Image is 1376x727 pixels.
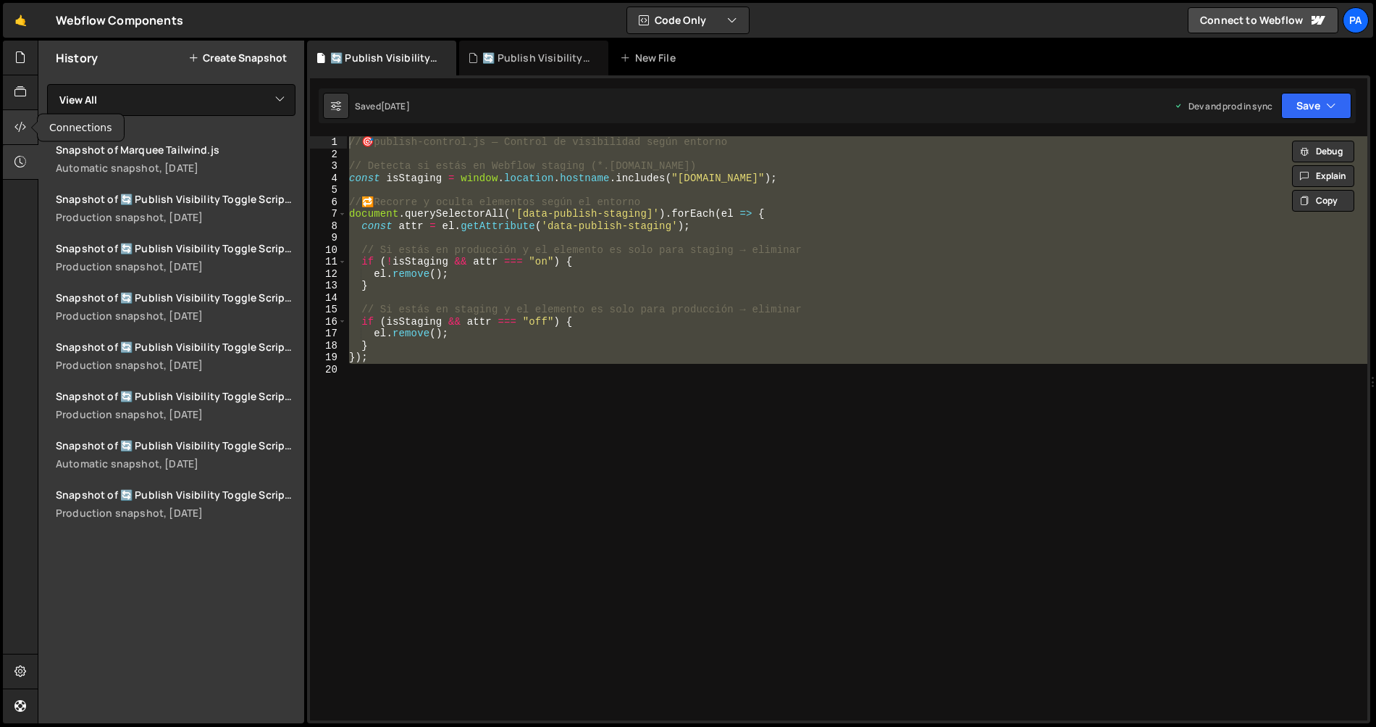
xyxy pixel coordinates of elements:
a: Snapshot of 🔄 Publish Visibility Toggle Script.js Production snapshot, [DATE] [47,479,304,528]
div: Production snapshot, [DATE] [56,506,295,520]
div: 12 [310,268,347,281]
div: Production snapshot, [DATE] [56,309,295,323]
div: [DATE] [381,100,410,112]
div: 4 [310,173,347,185]
div: 11 [310,256,347,268]
div: 13 [310,280,347,292]
div: 16 [310,316,347,328]
div: 1 [310,136,347,149]
a: Snapshot of 🔄 Publish Visibility Toggle Script.js Production snapshot, [DATE] [47,282,304,331]
div: 17 [310,328,347,340]
div: 7 [310,208,347,220]
a: Pa [1343,7,1369,33]
div: 20 [310,364,347,376]
h2: History [56,50,98,66]
a: Snapshot of 🔄 Publish Visibility Toggle Script.js Production snapshot, [DATE] [47,233,304,282]
a: 🤙 [3,3,38,38]
div: Production snapshot, [DATE] [56,407,295,421]
div: Snapshot of 🔄 Publish Visibility Toggle Script.js [56,241,295,255]
div: Webflow Components [56,12,183,29]
a: Snapshot of 🔄 Publish Visibility Toggle Script.css Production snapshot, [DATE] [47,331,304,381]
a: Snapshot of 🔄 Publish Visibility Toggle Script.css Production snapshot, [DATE] [47,381,304,430]
div: 3 [310,160,347,173]
div: Snapshot of 🔄 Publish Visibility Toggle Script.js [56,192,295,206]
button: Explain [1292,165,1354,187]
div: Automatic snapshot, [DATE] [56,161,295,175]
div: 14 [310,292,347,304]
div: 19 [310,352,347,364]
a: Snapshot of Marquee Tailwind.js Automatic snapshot, [DATE] [47,134,304,183]
div: Snapshot of 🔄 Publish Visibility Toggle Script.js [56,291,295,304]
div: Production snapshot, [DATE] [56,358,295,372]
div: Dev and prod in sync [1174,100,1272,112]
button: Create Snapshot [188,52,287,64]
div: 9 [310,232,347,244]
button: Copy [1292,190,1354,212]
div: 15 [310,304,347,316]
div: Production snapshot, [DATE] [56,210,295,224]
div: Snapshot of 🔄 Publish Visibility Toggle Script.css [56,439,295,452]
div: Automatic snapshot, [DATE] [56,457,295,470]
div: 🔄 Publish Visibility Toggle Script.css [482,51,591,65]
div: 10 [310,244,347,257]
a: Snapshot of 🔄 Publish Visibility Toggle Script.css Automatic snapshot, [DATE] [47,430,304,479]
div: Production snapshot, [DATE] [56,259,295,273]
div: Saved [355,100,410,112]
div: Snapshot of 🔄 Publish Visibility Toggle Script.css [56,340,295,354]
button: Code Only [627,7,749,33]
div: 6 [310,196,347,209]
div: Snapshot of 🔄 Publish Visibility Toggle Script.css [56,389,295,403]
a: Connect to Webflow [1188,7,1338,33]
div: Snapshot of Marquee Tailwind.js [56,143,295,157]
a: Snapshot of 🔄 Publish Visibility Toggle Script.js Production snapshot, [DATE] [47,183,304,233]
div: 8 [310,220,347,233]
div: 5 [310,184,347,196]
div: 2 [310,149,347,161]
div: Connections [38,115,124,141]
div: 🔄 Publish Visibility Toggle Script.js [330,51,439,65]
div: Snapshot of 🔄 Publish Visibility Toggle Script.js [56,488,295,502]
button: Debug [1292,141,1354,162]
div: 18 [310,340,347,352]
button: Save [1281,93,1351,119]
div: New File [620,51,681,65]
